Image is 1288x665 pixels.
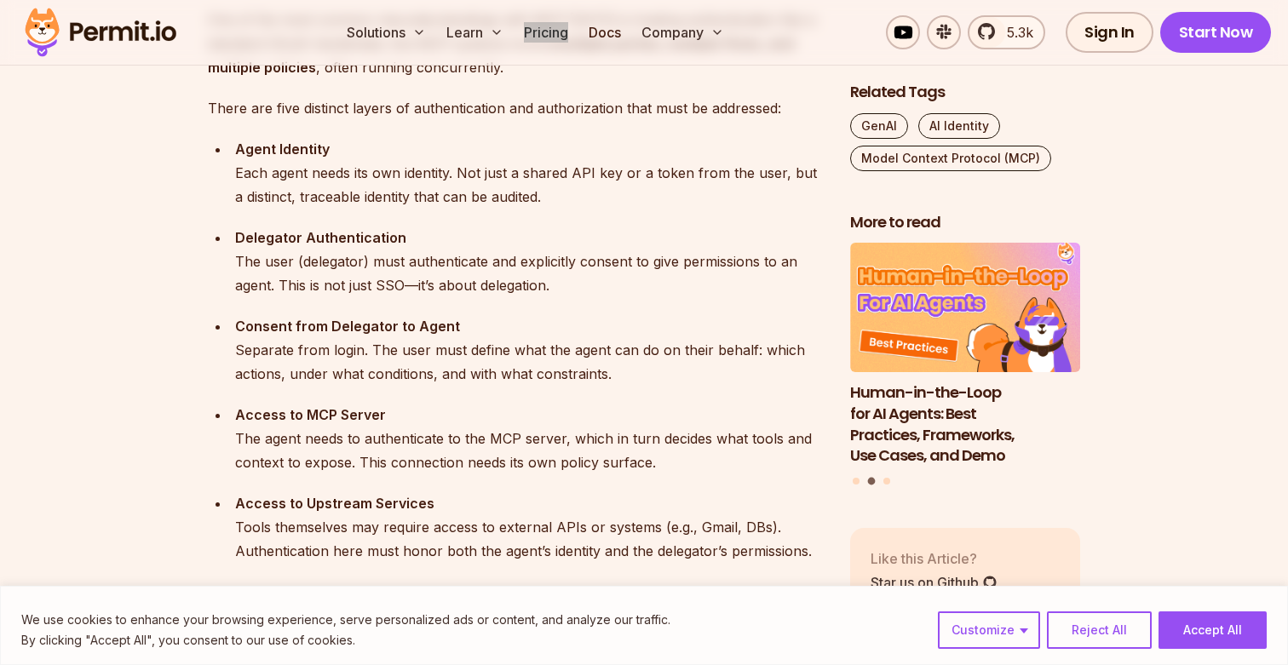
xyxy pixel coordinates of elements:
[21,630,670,651] p: By clicking "Accept All", you consent to our use of cookies.
[1047,611,1152,649] button: Reject All
[517,15,575,49] a: Pricing
[850,244,1080,373] img: Human-in-the-Loop for AI Agents: Best Practices, Frameworks, Use Cases, and Demo
[850,212,1080,233] h2: More to read
[235,491,823,563] div: Tools themselves may require access to external APIs or systems (e.g., Gmail, DBs). Authenticatio...
[938,611,1040,649] button: Customize
[850,146,1051,171] a: Model Context Protocol (MCP)
[17,3,184,61] img: Permit logo
[871,572,998,593] a: Star us on Github
[208,580,823,651] p: When these identities are conflated—or worse, when agents operate without their own identity—you ...
[235,318,460,335] strong: Consent from Delegator to Agent
[235,314,823,386] div: Separate from login. The user must define what the agent can do on their behalf: which actions, u...
[440,15,510,49] button: Learn
[850,113,908,139] a: GenAI
[850,382,1080,467] h3: Human-in-the-Loop for AI Agents: Best Practices, Frameworks, Use Cases, and Demo
[968,15,1045,49] a: 5.3k
[850,244,1080,467] a: Human-in-the-Loop for AI Agents: Best Practices, Frameworks, Use Cases, and DemoHuman-in-the-Loop...
[850,244,1080,467] li: 2 of 3
[868,478,876,485] button: Go to slide 2
[235,226,823,297] div: The user (delegator) must authenticate and explicitly consent to give permissions to an agent. Th...
[1160,12,1272,53] a: Start Now
[235,137,823,209] div: Each agent needs its own identity. Not just a shared API key or a token from the user, but a dist...
[235,140,330,158] strong: Agent Identity
[21,610,670,630] p: We use cookies to enhance your browsing experience, serve personalized ads or content, and analyz...
[918,113,1000,139] a: AI Identity
[582,15,628,49] a: Docs
[235,406,386,423] strong: Access to MCP Server
[883,478,890,484] button: Go to slide 3
[871,548,998,569] p: Like this Article?
[1066,12,1153,53] a: Sign In
[850,244,1080,488] div: Posts
[235,403,823,474] div: The agent needs to authenticate to the MCP server, which in turn decides what tools and context t...
[853,478,860,484] button: Go to slide 1
[635,15,731,49] button: Company
[235,229,406,246] strong: Delegator Authentication
[235,495,434,512] strong: Access to Upstream Services
[340,15,433,49] button: Solutions
[208,96,823,120] p: There are five distinct layers of authentication and authorization that must be addressed:
[208,35,794,76] strong: multiple parties, multiple flows, and multiple policies
[1159,611,1267,649] button: Accept All
[850,82,1080,103] h2: Related Tags
[997,22,1033,43] span: 5.3k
